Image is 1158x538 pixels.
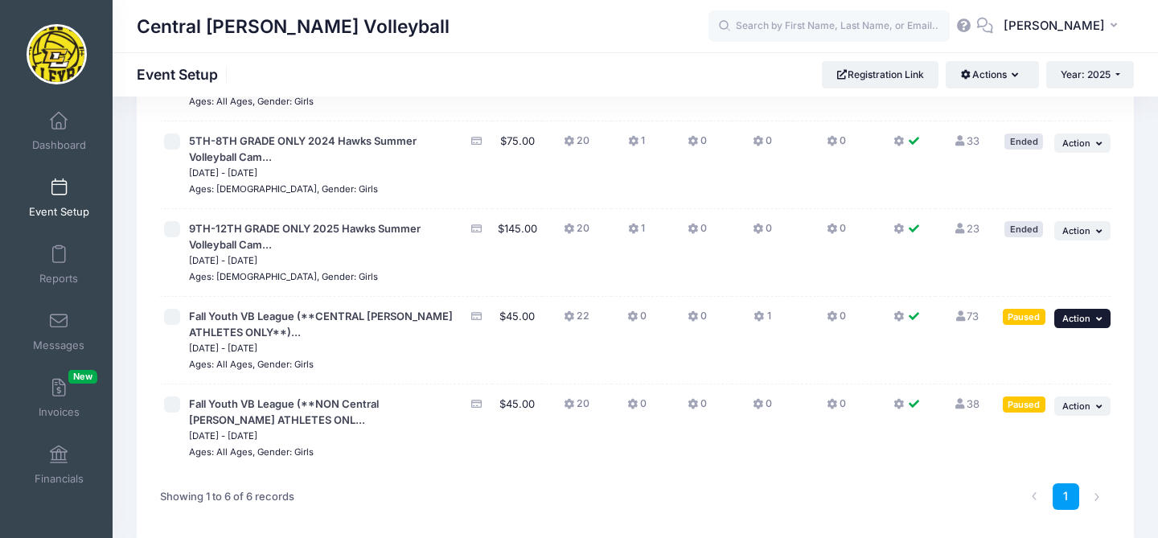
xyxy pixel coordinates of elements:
button: 0 [627,309,647,332]
button: 0 [753,221,772,244]
span: Action [1062,313,1090,324]
small: Ages: All Ages, Gender: Girls [189,96,314,107]
td: $45.00 [492,384,542,471]
i: Accepting Credit Card Payments [470,399,483,409]
button: Action [1054,396,1111,416]
span: Fall Youth VB League (**NON Central [PERSON_NAME] ATHLETES ONL... [189,397,379,426]
div: Paused [1003,396,1045,412]
span: Dashboard [32,138,86,152]
button: 20 [564,396,589,420]
button: Action [1054,309,1111,328]
div: Paused [1003,309,1045,324]
i: Accepting Credit Card Payments [470,311,483,322]
div: Showing 1 to 6 of 6 records [160,478,294,515]
a: 23 [954,222,979,235]
button: 0 [753,396,772,420]
button: 0 [688,221,707,244]
small: Ages: [DEMOGRAPHIC_DATA], Gender: Girls [189,271,378,282]
i: Accepting Credit Card Payments [470,136,483,146]
a: 33 [954,134,979,147]
a: Messages [21,303,97,359]
small: Ages: All Ages, Gender: Girls [189,446,314,458]
img: Central Lee Volleyball [27,24,87,84]
button: Action [1054,221,1111,240]
span: 9TH-12TH GRADE ONLY 2025 Hawks Summer Volleyball Cam... [189,222,421,251]
button: 0 [688,133,707,157]
div: Ended [1004,221,1043,236]
button: 0 [688,309,707,332]
button: 1 [628,133,645,157]
span: Reports [39,272,78,285]
span: Action [1062,400,1090,412]
button: 0 [688,396,707,420]
a: Registration Link [822,61,938,88]
span: Year: 2025 [1061,68,1111,80]
button: [PERSON_NAME] [993,8,1134,45]
small: Ages: All Ages, Gender: Girls [189,359,314,370]
span: Action [1062,138,1090,149]
button: 20 [564,133,589,157]
button: 1 [754,309,770,332]
button: 0 [827,396,846,420]
button: 0 [827,221,846,244]
td: $145.00 [492,209,542,297]
button: 0 [627,396,647,420]
a: InvoicesNew [21,370,97,426]
a: 38 [954,397,979,410]
button: 1 [628,221,645,244]
button: 22 [564,309,589,332]
small: [DATE] - [DATE] [189,167,257,179]
button: 20 [564,221,589,244]
input: Search by First Name, Last Name, or Email... [708,10,950,43]
span: New [68,370,97,384]
span: [PERSON_NAME] [1004,17,1105,35]
button: 0 [827,309,846,332]
button: Year: 2025 [1046,61,1134,88]
i: Accepting Credit Card Payments [470,224,483,234]
span: Financials [35,472,84,486]
span: Invoices [39,405,80,419]
span: 5TH-8TH GRADE ONLY 2024 Hawks Summer Volleyball Cam... [189,134,417,163]
a: Reports [21,236,97,293]
span: Action [1062,225,1090,236]
button: 0 [753,133,772,157]
button: Actions [946,61,1038,88]
span: Messages [33,339,84,352]
div: Ended [1004,133,1043,149]
small: [DATE] - [DATE] [189,430,257,441]
button: 0 [827,133,846,157]
a: Financials [21,437,97,493]
a: 1 [1053,483,1079,510]
h1: Event Setup [137,66,232,83]
a: 73 [954,310,979,322]
a: Event Setup [21,170,97,226]
small: Ages: [DEMOGRAPHIC_DATA], Gender: Girls [189,183,378,195]
span: Event Setup [29,205,89,219]
a: Dashboard [21,103,97,159]
small: [DATE] - [DATE] [189,343,257,354]
small: [DATE] - [DATE] [189,255,257,266]
button: Action [1054,133,1111,153]
h1: Central [PERSON_NAME] Volleyball [137,8,450,45]
td: $45.00 [492,297,542,384]
td: $75.00 [492,121,542,209]
span: Fall Youth VB League (**CENTRAL [PERSON_NAME] ATHLETES ONLY**)... [189,310,453,339]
